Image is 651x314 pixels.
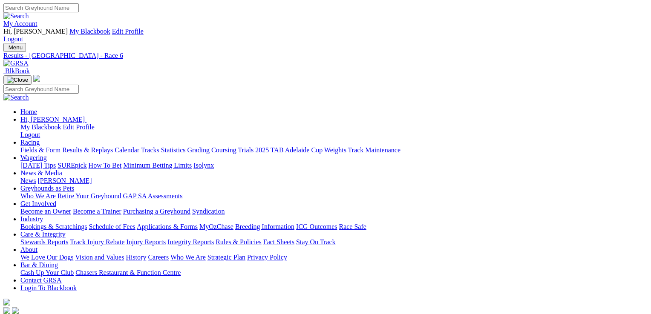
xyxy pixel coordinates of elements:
a: Edit Profile [112,28,144,35]
img: twitter.svg [12,307,19,314]
a: Become an Owner [20,208,71,215]
a: Logout [3,35,23,43]
a: Track Injury Rebate [70,238,124,245]
div: Wagering [20,162,641,169]
a: My Blackbook [20,123,61,131]
a: Greyhounds as Pets [20,185,74,192]
a: Hi, [PERSON_NAME] [20,116,86,123]
a: Become a Trainer [73,208,121,215]
a: Retire Your Greyhound [58,192,121,200]
button: Toggle navigation [3,75,32,85]
a: Tracks [141,146,159,154]
a: Chasers Restaurant & Function Centre [75,269,181,276]
a: Logout [20,131,40,138]
a: Stay On Track [296,238,335,245]
a: Login To Blackbook [20,284,77,291]
a: Schedule of Fees [89,223,135,230]
a: [PERSON_NAME] [37,177,92,184]
a: BlkBook [3,67,30,74]
a: Who We Are [170,254,206,261]
a: Bar & Dining [20,261,58,268]
a: Fact Sheets [263,238,294,245]
input: Search [3,3,79,12]
a: GAP SA Assessments [123,192,183,200]
a: Edit Profile [63,123,95,131]
a: Injury Reports [126,238,166,245]
a: Care & Integrity [20,231,66,238]
a: Minimum Betting Limits [123,162,192,169]
a: [DATE] Tips [20,162,56,169]
a: How To Bet [89,162,122,169]
a: Get Involved [20,200,56,207]
a: Industry [20,215,43,223]
span: BlkBook [5,67,30,74]
img: logo-grsa-white.png [3,299,10,305]
a: Home [20,108,37,115]
a: SUREpick [58,162,86,169]
a: Applications & Forms [137,223,198,230]
span: Hi, [PERSON_NAME] [20,116,85,123]
a: Calendar [115,146,139,154]
a: Purchasing a Greyhound [123,208,190,215]
img: GRSA [3,60,29,67]
a: MyOzChase [199,223,233,230]
a: Statistics [161,146,186,154]
button: Toggle navigation [3,43,26,52]
a: Contact GRSA [20,277,61,284]
a: Cash Up Your Club [20,269,74,276]
span: Hi, [PERSON_NAME] [3,28,68,35]
div: My Account [3,28,641,43]
a: Stewards Reports [20,238,68,245]
a: Wagering [20,154,47,161]
a: Results & Replays [62,146,113,154]
div: Industry [20,223,641,231]
a: Results - [GEOGRAPHIC_DATA] - Race 6 [3,52,641,60]
a: About [20,246,37,253]
a: Breeding Information [235,223,294,230]
div: Hi, [PERSON_NAME] [20,123,641,139]
a: Trials [238,146,253,154]
a: News & Media [20,169,62,177]
a: History [126,254,146,261]
a: Grading [187,146,210,154]
a: Careers [148,254,169,261]
a: Track Maintenance [348,146,400,154]
a: Strategic Plan [207,254,245,261]
a: Weights [324,146,346,154]
div: About [20,254,641,261]
div: Care & Integrity [20,238,641,246]
img: Search [3,12,29,20]
div: Racing [20,146,641,154]
a: Rules & Policies [216,238,262,245]
div: Greyhounds as Pets [20,192,641,200]
div: Bar & Dining [20,269,641,277]
a: Integrity Reports [167,238,214,245]
a: News [20,177,36,184]
a: Bookings & Scratchings [20,223,87,230]
a: Coursing [211,146,236,154]
a: Isolynx [193,162,214,169]
a: Racing [20,139,40,146]
a: We Love Our Dogs [20,254,73,261]
a: Syndication [192,208,225,215]
span: Menu [9,44,23,51]
img: logo-grsa-white.png [33,75,40,82]
a: Race Safe [339,223,366,230]
a: Who We Are [20,192,56,200]
img: Close [7,77,28,83]
input: Search [3,85,79,94]
a: ICG Outcomes [296,223,337,230]
a: 2025 TAB Adelaide Cup [255,146,323,154]
div: Get Involved [20,208,641,215]
a: My Blackbook [69,28,110,35]
a: Fields & Form [20,146,60,154]
div: News & Media [20,177,641,185]
a: My Account [3,20,37,27]
img: facebook.svg [3,307,10,314]
a: Vision and Values [75,254,124,261]
img: Search [3,94,29,101]
a: Privacy Policy [247,254,287,261]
